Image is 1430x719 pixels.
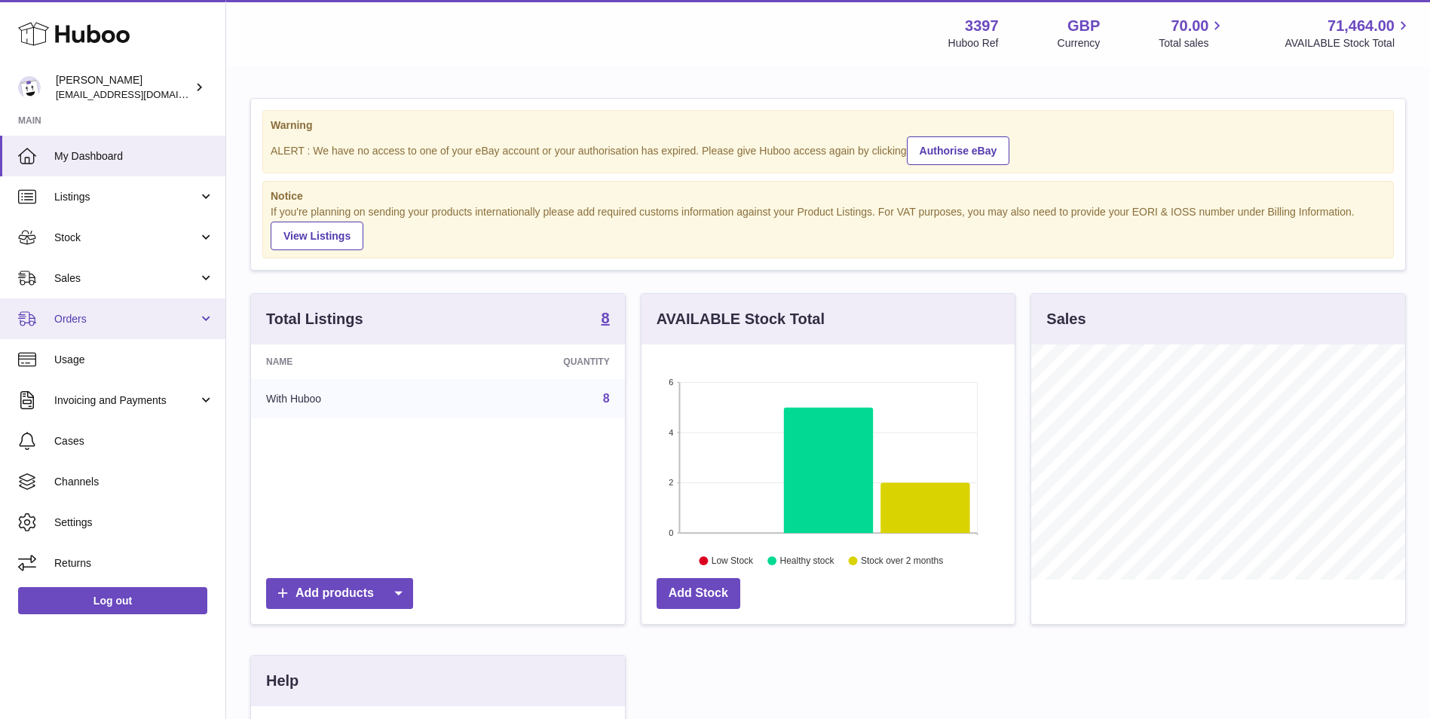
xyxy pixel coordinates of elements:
[271,189,1386,203] strong: Notice
[54,434,214,448] span: Cases
[54,516,214,530] span: Settings
[266,578,413,609] a: Add products
[54,271,198,286] span: Sales
[602,311,610,326] strong: 8
[1159,16,1226,50] a: 70.00 Total sales
[271,134,1386,165] div: ALERT : We have no access to one of your eBay account or your authorisation has expired. Please g...
[271,222,363,250] a: View Listings
[251,344,448,379] th: Name
[669,528,673,537] text: 0
[271,118,1386,133] strong: Warning
[603,392,610,405] a: 8
[54,556,214,571] span: Returns
[18,76,41,99] img: sales@canchema.com
[1171,16,1208,36] span: 70.00
[54,149,214,164] span: My Dashboard
[712,556,754,567] text: Low Stock
[1159,36,1226,50] span: Total sales
[56,73,191,102] div: [PERSON_NAME]
[669,428,673,437] text: 4
[271,205,1386,250] div: If you're planning on sending your products internationally please add required customs informati...
[669,378,673,387] text: 6
[907,136,1010,165] a: Authorise eBay
[1327,16,1395,36] span: 71,464.00
[669,479,673,488] text: 2
[266,309,363,329] h3: Total Listings
[657,578,740,609] a: Add Stock
[54,190,198,204] span: Listings
[251,379,448,418] td: With Huboo
[54,231,198,245] span: Stock
[54,475,214,489] span: Channels
[602,311,610,329] a: 8
[1046,309,1086,329] h3: Sales
[266,671,299,691] h3: Help
[1067,16,1100,36] strong: GBP
[965,16,999,36] strong: 3397
[948,36,999,50] div: Huboo Ref
[779,556,834,567] text: Healthy stock
[1058,36,1101,50] div: Currency
[54,353,214,367] span: Usage
[56,88,222,100] span: [EMAIL_ADDRESS][DOMAIN_NAME]
[54,312,198,326] span: Orders
[1285,36,1412,50] span: AVAILABLE Stock Total
[448,344,624,379] th: Quantity
[18,587,207,614] a: Log out
[54,393,198,408] span: Invoicing and Payments
[657,309,825,329] h3: AVAILABLE Stock Total
[1285,16,1412,50] a: 71,464.00 AVAILABLE Stock Total
[861,556,943,567] text: Stock over 2 months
